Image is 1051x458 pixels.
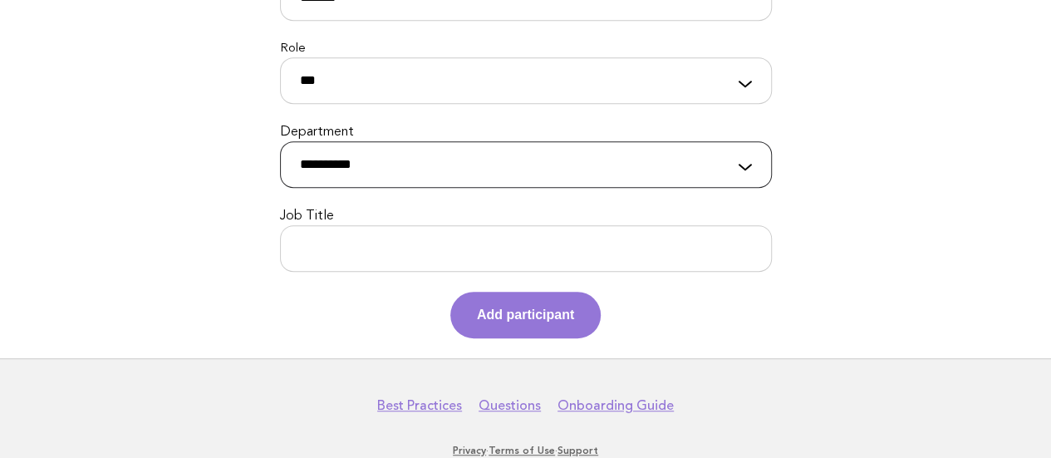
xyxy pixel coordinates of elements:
a: Onboarding Guide [557,397,674,414]
label: Role [280,41,772,57]
a: Privacy [453,445,486,456]
a: Terms of Use [489,445,555,456]
a: Support [557,445,598,456]
label: Department [280,124,772,141]
button: Add participant [450,292,601,338]
p: · · [23,444,1028,457]
label: Job Title [280,208,772,225]
a: Questions [479,397,541,414]
a: Best Practices [377,397,462,414]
